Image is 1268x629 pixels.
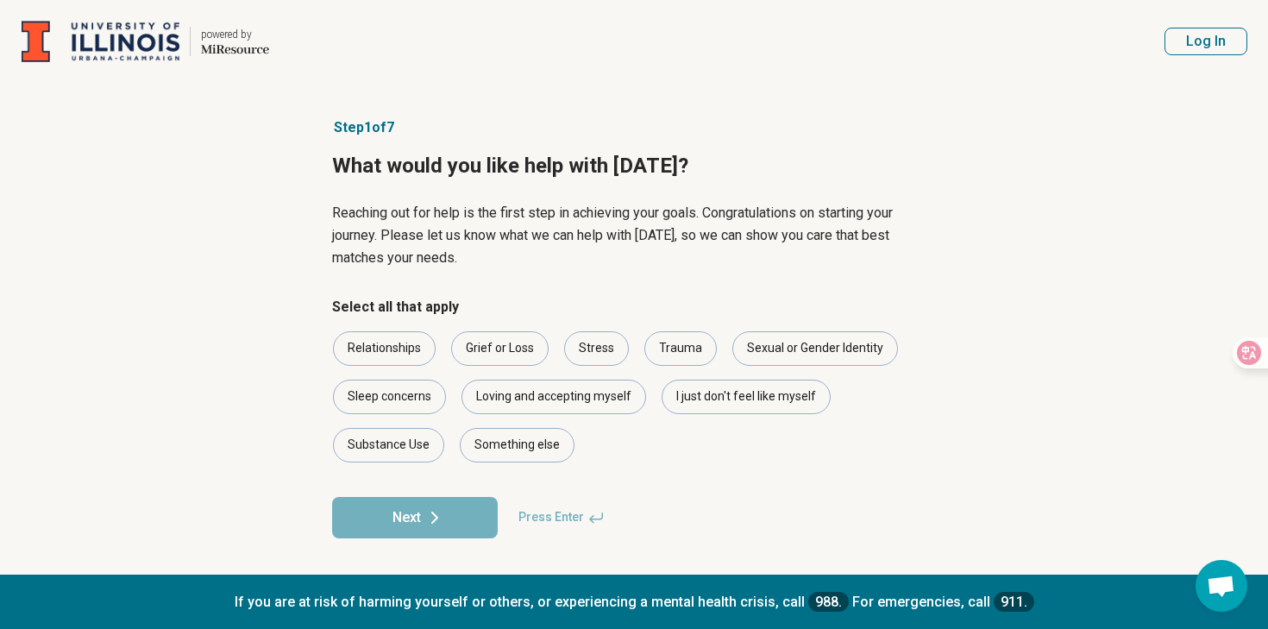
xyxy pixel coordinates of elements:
div: Relationships [333,331,436,366]
div: Substance Use [333,428,444,462]
div: Stress [564,331,629,366]
p: Step 1 of 7 [332,117,936,138]
p: If you are at risk of harming yourself or others, or experiencing a mental health crisis, call Fo... [17,592,1251,612]
span: Press Enter [508,497,615,538]
img: University of Illinois at Urbana-Champaign [22,21,179,62]
button: Next [332,497,498,538]
p: Reaching out for help is the first step in achieving your goals. Congratulations on starting your... [332,202,936,269]
h1: What would you like help with [DATE]? [332,152,936,181]
div: Trauma [644,331,717,366]
div: Sleep concerns [333,380,446,414]
a: 988. [808,592,849,612]
div: Something else [460,428,574,462]
div: Sexual or Gender Identity [732,331,898,366]
a: 911. [994,592,1034,612]
div: I just don't feel like myself [662,380,831,414]
div: Loving and accepting myself [461,380,646,414]
div: Grief or Loss [451,331,549,366]
legend: Select all that apply [332,297,459,318]
div: 开放式聊天 [1196,560,1247,612]
div: powered by [201,27,269,42]
a: University of Illinois at Urbana-Champaignpowered by [21,21,269,62]
button: Log In [1164,28,1247,55]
